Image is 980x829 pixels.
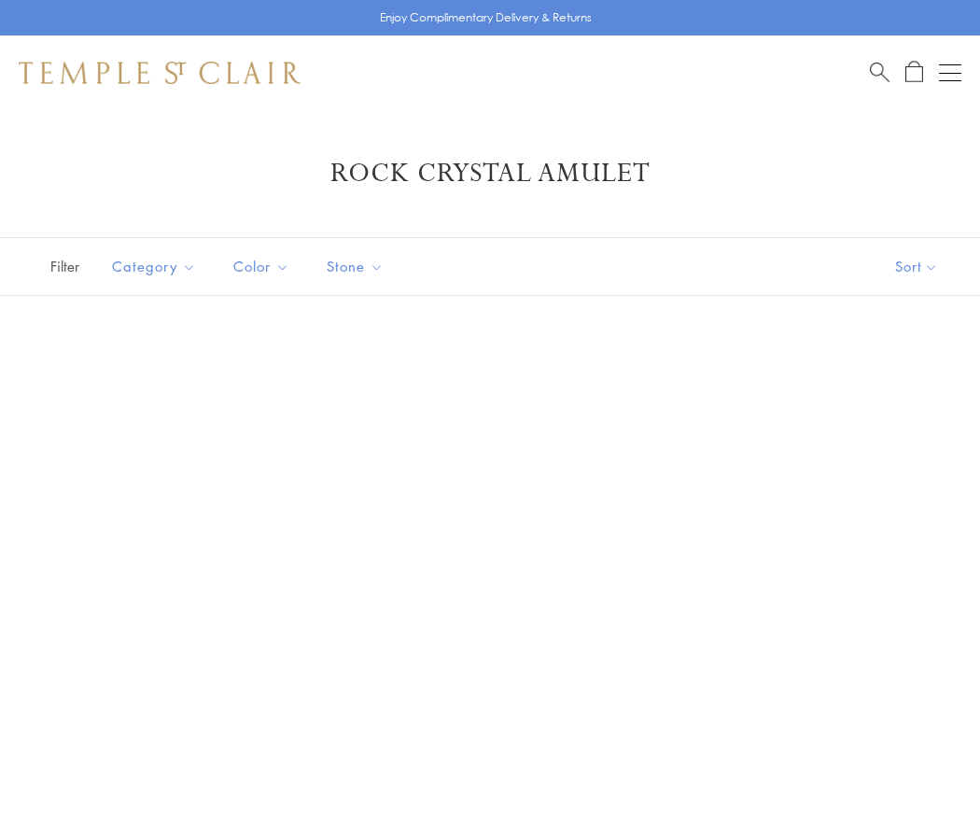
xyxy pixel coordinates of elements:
[219,246,303,288] button: Color
[380,8,592,27] p: Enjoy Complimentary Delivery & Returns
[905,61,923,84] a: Open Shopping Bag
[103,255,210,278] span: Category
[19,62,301,84] img: Temple St. Clair
[313,246,398,288] button: Stone
[224,255,303,278] span: Color
[853,238,980,295] button: Show sort by
[870,61,889,84] a: Search
[317,255,398,278] span: Stone
[939,62,961,84] button: Open navigation
[47,157,933,190] h1: Rock Crystal Amulet
[98,246,210,288] button: Category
